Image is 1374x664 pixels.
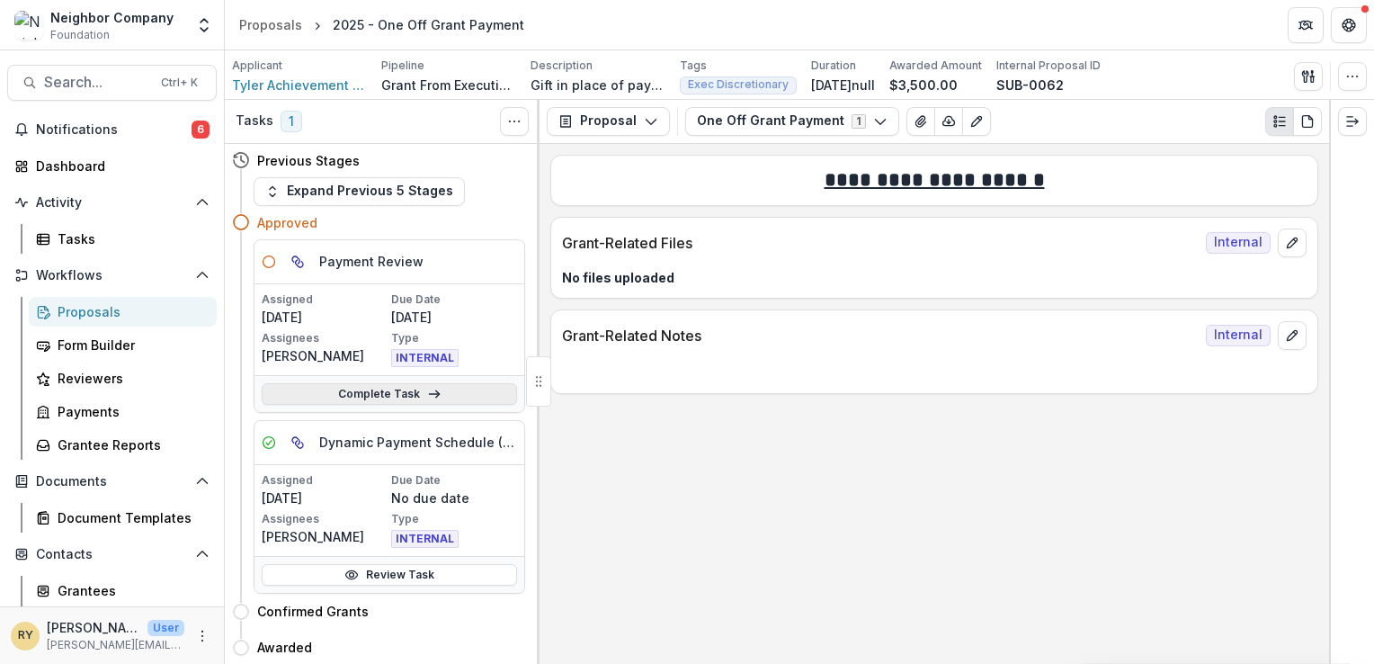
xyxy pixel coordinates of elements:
a: Document Templates [29,503,217,533]
button: edit [1278,321,1307,350]
p: Type [391,511,517,527]
div: Document Templates [58,508,202,527]
a: Reviewers [29,363,217,393]
a: Grantee Reports [29,430,217,460]
span: INTERNAL [391,530,459,548]
div: Tasks [58,229,202,248]
div: Neighbor Company [50,8,174,27]
a: Proposals [232,12,309,38]
p: Duration [811,58,856,74]
button: View dependent tasks [283,428,312,457]
span: Activity [36,195,188,211]
button: Proposal [547,107,670,136]
span: Exec Discretionary [688,78,789,91]
img: Neighbor Company [14,11,43,40]
button: Expand right [1338,107,1367,136]
p: Tags [680,58,707,74]
div: Grantees [58,581,202,600]
a: Tasks [29,224,217,254]
button: Open Documents [7,467,217,496]
span: Internal [1206,232,1271,254]
a: Review Task [262,564,517,586]
div: Payments [58,402,202,421]
h4: Confirmed Grants [257,602,369,621]
button: Get Help [1331,7,1367,43]
span: 6 [192,121,210,139]
p: $3,500.00 [889,76,958,94]
button: Partners [1288,7,1324,43]
p: [PERSON_NAME] [262,346,388,365]
p: [DATE] [391,308,517,327]
p: No files uploaded [562,268,1307,287]
button: Open Workflows [7,261,217,290]
p: Description [531,58,593,74]
div: Ctrl + K [157,73,201,93]
span: Internal [1206,325,1271,346]
p: Grant From Executive Director [381,76,516,94]
button: Toggle View Cancelled Tasks [500,107,529,136]
button: View Attached Files [906,107,935,136]
h4: Awarded [257,638,312,657]
p: Assigned [262,472,388,489]
div: Grantee Reports [58,435,202,454]
button: Notifications6 [7,115,217,144]
p: [PERSON_NAME][EMAIL_ADDRESS][DOMAIN_NAME] [47,637,184,653]
span: INTERNAL [391,349,459,367]
p: Assignees [262,511,388,527]
button: Open Activity [7,188,217,217]
p: [DATE] [262,489,388,507]
p: Grant-Related Files [562,232,1199,254]
p: No due date [391,489,517,507]
span: Foundation [50,27,110,43]
p: Assigned [262,292,388,308]
button: PDF view [1293,107,1322,136]
p: Due Date [391,472,517,489]
h4: Approved [257,213,317,232]
a: Dashboard [7,151,217,181]
p: SUB-0062 [996,76,1064,94]
button: Open entity switcher [192,7,217,43]
a: Form Builder [29,330,217,360]
p: Type [391,330,517,346]
p: Internal Proposal ID [996,58,1101,74]
a: Payments [29,397,217,426]
button: Parent task [283,247,312,276]
span: Contacts [36,547,188,562]
button: Search... [7,65,217,101]
p: [DATE] [262,308,388,327]
div: Proposals [58,302,202,321]
button: Plaintext view [1265,107,1294,136]
span: Notifications [36,122,192,138]
p: [PERSON_NAME] [262,527,388,546]
button: Edit as form [962,107,991,136]
span: Documents [36,474,188,489]
a: Proposals [29,297,217,327]
span: 1 [281,111,302,132]
nav: breadcrumb [232,12,531,38]
p: [DATE]null [811,76,875,94]
p: Pipeline [381,58,424,74]
h3: Tasks [236,113,273,129]
button: Expand Previous 5 Stages [254,177,465,206]
p: Applicant [232,58,282,74]
button: More [192,625,213,647]
span: Search... [44,74,150,91]
div: Rhonda Youngblood [18,630,33,642]
div: Dashboard [36,157,202,175]
div: Reviewers [58,369,202,388]
p: User [147,620,184,636]
h5: Dynamic Payment Schedule (Linked) [319,433,517,452]
div: 2025 - One Off Grant Payment [333,15,524,34]
p: Grant-Related Notes [562,325,1199,346]
h4: Previous Stages [257,151,360,170]
a: Complete Task [262,383,517,405]
div: Proposals [239,15,302,34]
h5: Payment Review [319,252,424,271]
button: Open Contacts [7,540,217,569]
p: Gift in place of payment to [PERSON_NAME] for strategy session with [PERSON_NAME] and [PERSON_NAM... [531,76,665,94]
a: Tyler Achievement Center For Kids [232,76,367,94]
p: Due Date [391,292,517,308]
p: Awarded Amount [889,58,982,74]
a: Grantees [29,576,217,606]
